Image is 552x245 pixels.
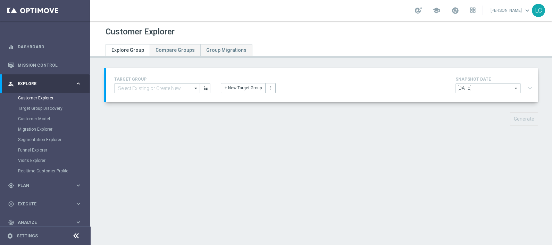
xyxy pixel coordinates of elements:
[8,182,14,189] i: gps_fixed
[8,219,14,226] i: track_changes
[18,106,72,111] a: Target Group Discovery
[8,183,82,188] button: gps_fixed Plan keyboard_arrow_right
[18,95,72,101] a: Customer Explorer
[221,83,266,93] button: + New Target Group
[75,219,82,226] i: keyboard_arrow_right
[18,220,75,224] span: Analyze
[18,134,90,145] div: Segmentation Explorer
[433,7,440,14] span: school
[75,80,82,87] i: keyboard_arrow_right
[524,7,531,14] span: keyboard_arrow_down
[18,137,72,142] a: Segmentation Explorer
[532,4,545,17] div: LC
[18,93,90,103] div: Customer Explorer
[18,166,90,176] div: Realtime Customer Profile
[18,116,72,122] a: Customer Model
[75,201,82,207] i: keyboard_arrow_right
[18,126,72,132] a: Migration Explorer
[8,81,75,87] div: Explore
[18,155,90,166] div: Visits Explorer
[111,47,144,53] span: Explore Group
[8,219,75,226] div: Analyze
[18,158,72,163] a: Visits Explorer
[8,44,82,50] button: equalizer Dashboard
[114,75,530,95] div: TARGET GROUP arrow_drop_down + New Target Group more_vert SNAPSHOT DATE arrow_drop_down expand_more
[266,83,276,93] button: more_vert
[268,85,273,90] i: more_vert
[193,84,200,93] i: arrow_drop_down
[206,47,246,53] span: Group Migrations
[18,82,75,86] span: Explore
[8,81,82,87] button: person_search Explore keyboard_arrow_right
[17,234,38,238] a: Settings
[490,5,532,16] a: [PERSON_NAME]keyboard_arrow_down
[18,114,90,124] div: Customer Model
[18,168,72,174] a: Realtime Customer Profile
[106,27,175,37] h1: Customer Explorer
[114,83,200,93] input: Select Existing or Create New
[18,145,90,155] div: Funnel Explorer
[8,56,82,74] div: Mission Control
[114,77,210,82] h4: TARGET GROUP
[455,77,535,82] h4: SNAPSHOT DATE
[8,38,82,56] div: Dashboard
[75,182,82,189] i: keyboard_arrow_right
[8,81,14,87] i: person_search
[8,182,75,189] div: Plan
[18,38,82,56] a: Dashboard
[8,201,75,207] div: Execute
[18,124,90,134] div: Migration Explorer
[7,233,13,239] i: settings
[8,201,14,207] i: play_circle_outline
[8,220,82,225] button: track_changes Analyze keyboard_arrow_right
[18,183,75,188] span: Plan
[8,201,82,207] button: play_circle_outline Execute keyboard_arrow_right
[18,103,90,114] div: Target Group Discovery
[106,44,252,56] ul: Tabs
[510,112,538,126] button: Generate
[18,56,82,74] a: Mission Control
[18,147,72,153] a: Funnel Explorer
[156,47,195,53] span: Compare Groups
[18,202,75,206] span: Execute
[8,63,82,68] button: Mission Control
[8,44,14,50] i: equalizer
